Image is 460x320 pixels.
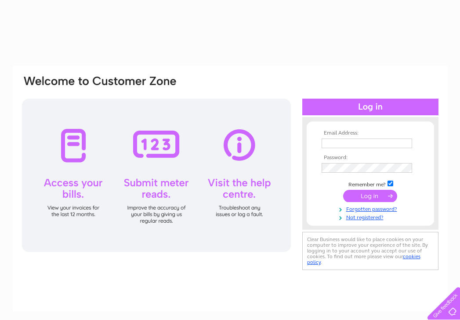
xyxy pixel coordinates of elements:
div: Clear Business would like to place cookies on your computer to improve your experience of the sit... [302,232,438,270]
td: Remember me? [319,179,421,188]
a: Not registered? [322,213,421,221]
a: cookies policy [307,253,420,265]
input: Submit [343,190,397,202]
th: Email Address: [319,130,421,136]
th: Password: [319,155,421,161]
a: Forgotten password? [322,204,421,213]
